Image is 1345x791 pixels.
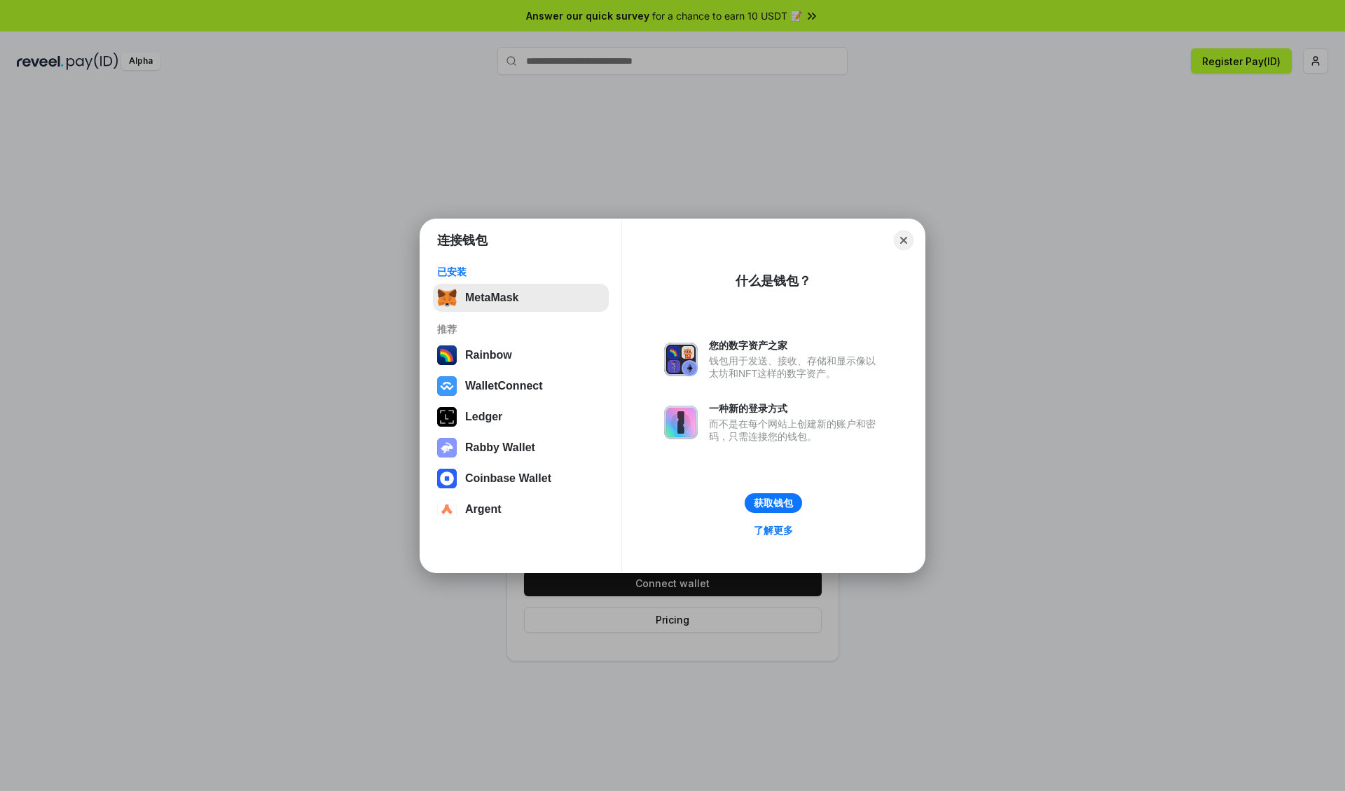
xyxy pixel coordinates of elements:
[437,407,457,427] img: svg+xml,%3Csvg%20xmlns%3D%22http%3A%2F%2Fwww.w3.org%2F2000%2Fsvg%22%20width%3D%2228%22%20height%3...
[465,441,535,454] div: Rabby Wallet
[433,284,609,312] button: MetaMask
[437,438,457,458] img: svg+xml,%3Csvg%20xmlns%3D%22http%3A%2F%2Fwww.w3.org%2F2000%2Fsvg%22%20fill%3D%22none%22%20viewBox...
[437,469,457,488] img: svg+xml,%3Csvg%20width%3D%2228%22%20height%3D%2228%22%20viewBox%3D%220%200%2028%2028%22%20fill%3D...
[433,434,609,462] button: Rabby Wallet
[465,472,551,485] div: Coinbase Wallet
[745,521,801,539] a: 了解更多
[709,418,883,443] div: 而不是在每个网站上创建新的账户和密码，只需连接您的钱包。
[465,291,518,304] div: MetaMask
[437,376,457,396] img: svg+xml,%3Csvg%20width%3D%2228%22%20height%3D%2228%22%20viewBox%3D%220%200%2028%2028%22%20fill%3D...
[745,493,802,513] button: 获取钱包
[754,524,793,537] div: 了解更多
[465,411,502,423] div: Ledger
[465,349,512,362] div: Rainbow
[709,402,883,415] div: 一种新的登录方式
[437,266,605,278] div: 已安装
[754,497,793,509] div: 获取钱包
[433,341,609,369] button: Rainbow
[433,465,609,493] button: Coinbase Wallet
[437,323,605,336] div: 推荐
[437,232,488,249] h1: 连接钱包
[433,372,609,400] button: WalletConnect
[664,406,698,439] img: svg+xml,%3Csvg%20xmlns%3D%22http%3A%2F%2Fwww.w3.org%2F2000%2Fsvg%22%20fill%3D%22none%22%20viewBox...
[465,380,543,392] div: WalletConnect
[437,288,457,308] img: svg+xml,%3Csvg%20fill%3D%22none%22%20height%3D%2233%22%20viewBox%3D%220%200%2035%2033%22%20width%...
[433,495,609,523] button: Argent
[894,231,913,250] button: Close
[664,343,698,376] img: svg+xml,%3Csvg%20xmlns%3D%22http%3A%2F%2Fwww.w3.org%2F2000%2Fsvg%22%20fill%3D%22none%22%20viewBox...
[437,345,457,365] img: svg+xml,%3Csvg%20width%3D%22120%22%20height%3D%22120%22%20viewBox%3D%220%200%20120%20120%22%20fil...
[465,503,502,516] div: Argent
[709,339,883,352] div: 您的数字资产之家
[437,500,457,519] img: svg+xml,%3Csvg%20width%3D%2228%22%20height%3D%2228%22%20viewBox%3D%220%200%2028%2028%22%20fill%3D...
[709,355,883,380] div: 钱包用于发送、接收、存储和显示像以太坊和NFT这样的数字资产。
[736,273,811,289] div: 什么是钱包？
[433,403,609,431] button: Ledger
